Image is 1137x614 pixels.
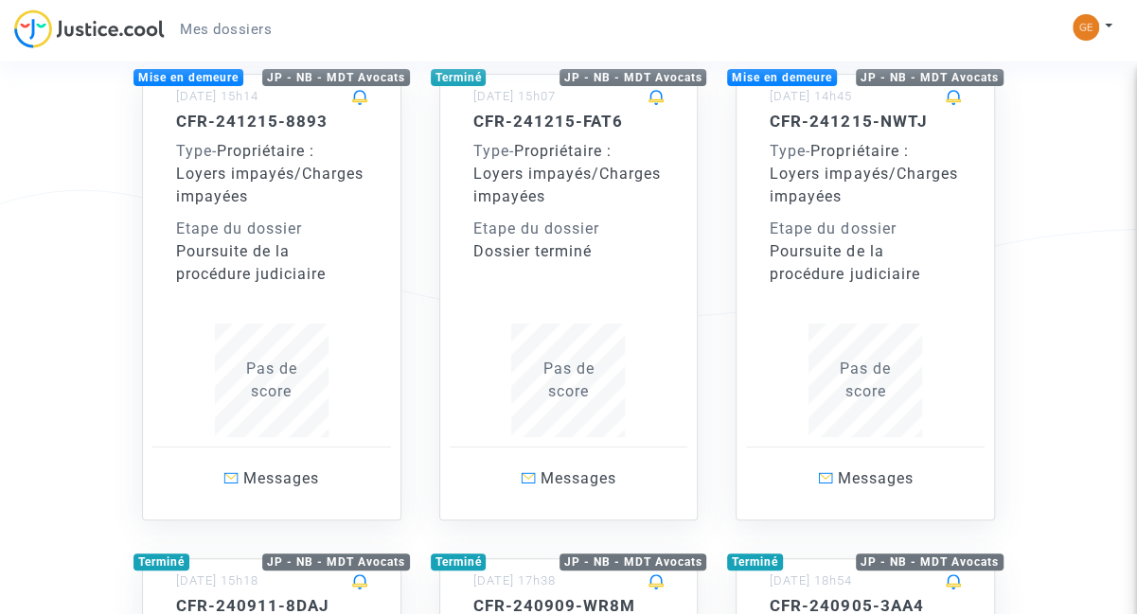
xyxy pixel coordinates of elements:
[176,142,212,160] span: Type
[770,218,961,240] div: Etape du dossier
[560,553,707,570] div: JP - NB - MDT Avocats
[176,142,217,160] span: -
[176,240,367,286] div: Poursuite de la procédure judiciaire
[262,553,410,570] div: JP - NB - MDT Avocats
[176,218,367,240] div: Etape du dossier
[770,112,961,131] h5: CFR-241215-NWTJ
[14,9,165,48] img: jc-logo.svg
[262,69,410,86] div: JP - NB - MDT Avocats
[473,218,665,240] div: Etape du dossier
[133,69,243,86] div: Mise en demeure
[542,360,594,400] span: Pas de score
[727,553,783,570] div: Terminé
[123,36,420,520] a: Mise en demeureJP - NB - MDT Avocats[DATE] 15h14CFR-241215-8893Type-Propriétaire : Loyers impayés...
[856,553,1004,570] div: JP - NB - MDT Avocats
[770,142,957,205] span: Propriétaire : Loyers impayés/Charges impayées
[473,142,661,205] span: Propriétaire : Loyers impayés/Charges impayées
[746,447,985,510] a: Messages
[152,447,391,510] a: Messages
[431,69,487,86] div: Terminé
[838,469,914,487] span: Messages
[727,69,837,86] div: Mise en demeure
[133,553,189,570] div: Terminé
[246,360,297,400] span: Pas de score
[176,89,258,103] small: [DATE] 15h14
[840,360,891,400] span: Pas de score
[431,553,487,570] div: Terminé
[473,142,509,160] span: Type
[180,21,272,38] span: Mes dossiers
[420,36,718,520] a: TerminéJP - NB - MDT Avocats[DATE] 15h07CFR-241215-FAT6Type-Propriétaire : Loyers impayés/Charges...
[717,36,1014,520] a: Mise en demeureJP - NB - MDT Avocats[DATE] 14h45CFR-241215-NWTJType-Propriétaire : Loyers impayés...
[541,469,616,487] span: Messages
[770,142,810,160] span: -
[473,142,514,160] span: -
[473,240,665,263] div: Dossier terminé
[473,112,665,131] h5: CFR-241215-FAT6
[770,573,852,588] small: [DATE] 18h54
[770,89,852,103] small: [DATE] 14h45
[770,142,806,160] span: Type
[473,89,556,103] small: [DATE] 15h07
[176,142,364,205] span: Propriétaire : Loyers impayés/Charges impayées
[165,15,287,44] a: Mes dossiers
[856,69,1004,86] div: JP - NB - MDT Avocats
[560,69,707,86] div: JP - NB - MDT Avocats
[1073,14,1099,41] img: 04544feb58d1b6ac6bdd217908e14e3e
[473,573,556,588] small: [DATE] 17h38
[176,573,258,588] small: [DATE] 15h18
[450,447,688,510] a: Messages
[770,240,961,286] div: Poursuite de la procédure judiciaire
[243,469,319,487] span: Messages
[176,112,367,131] h5: CFR-241215-8893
